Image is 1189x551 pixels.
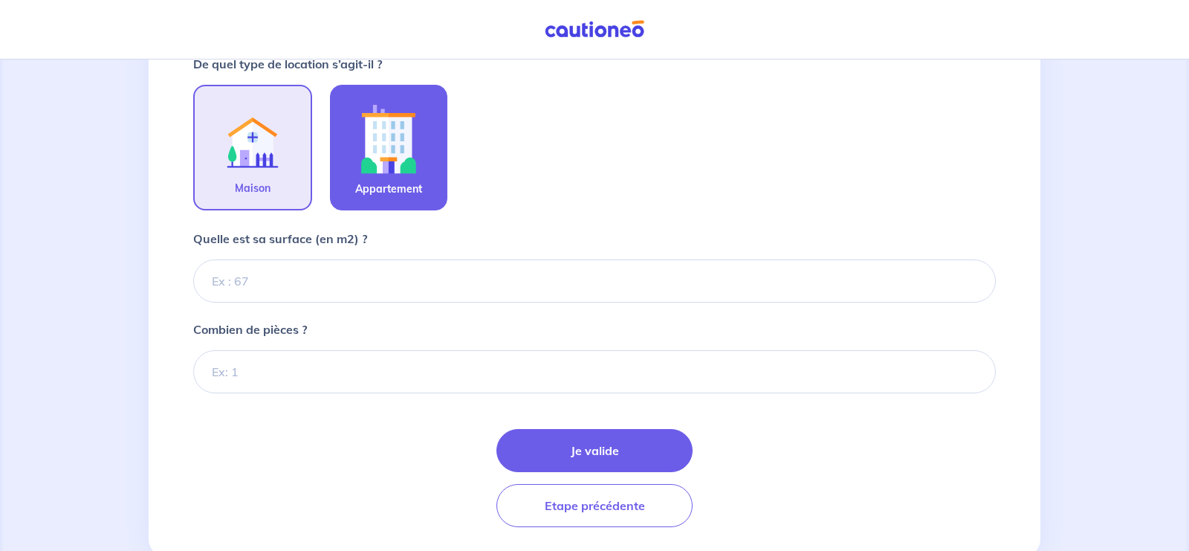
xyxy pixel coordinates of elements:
input: Ex : 67 [193,260,996,303]
img: illu_apartment.svg [349,97,429,180]
img: Cautioneo [539,20,650,39]
p: Quelle est sa surface (en m2) ? [193,230,367,248]
img: illu_rent.svg [213,98,293,179]
button: Etape précédente [496,484,693,527]
button: Je valide [496,429,693,472]
p: Combien de pièces ? [193,320,307,338]
p: De quel type de location s’agit-il ? [193,55,382,73]
span: Maison [235,179,270,197]
input: Ex: 1 [193,350,996,393]
span: Appartement [355,180,422,198]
